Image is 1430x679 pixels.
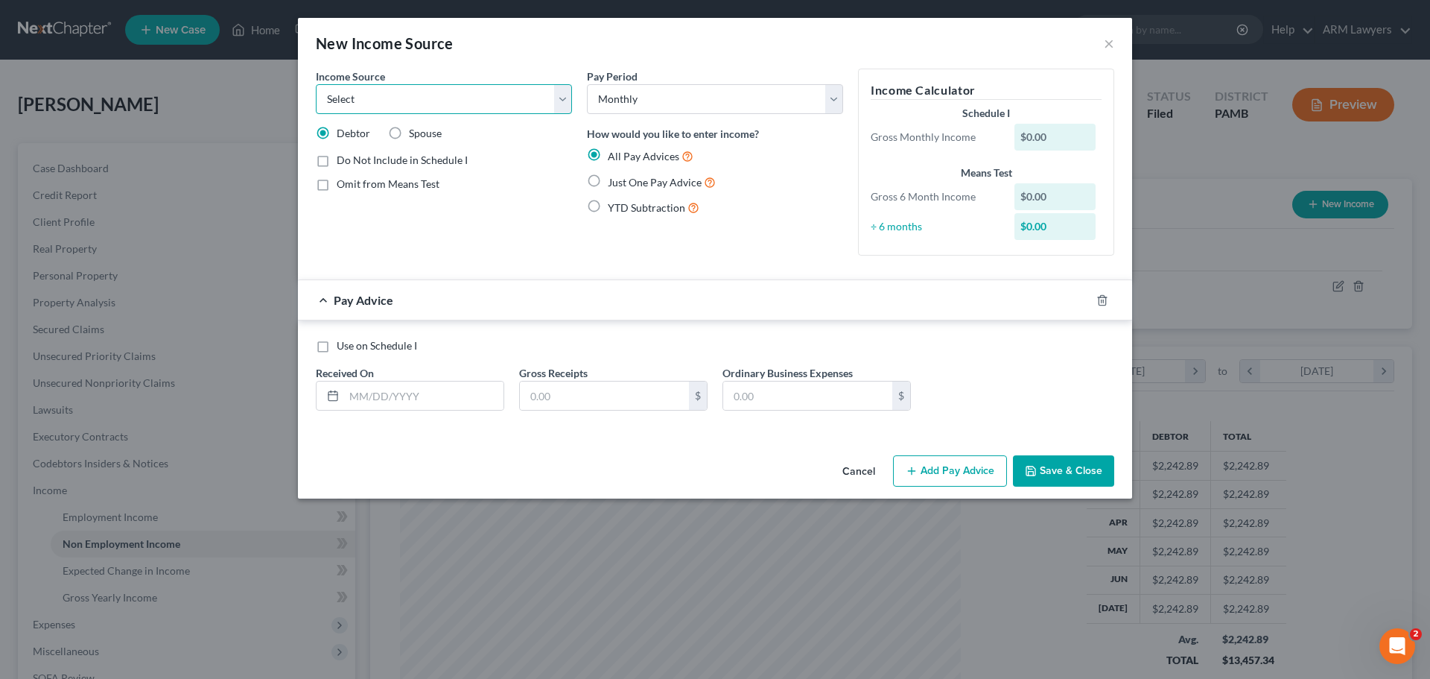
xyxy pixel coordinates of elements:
[871,81,1102,100] h5: Income Calculator
[337,127,370,139] span: Debtor
[608,201,685,214] span: YTD Subtraction
[316,33,454,54] div: New Income Source
[1014,213,1096,240] div: $0.00
[863,130,1007,145] div: Gross Monthly Income
[520,382,689,410] input: 0.00
[871,165,1102,180] div: Means Test
[830,457,887,487] button: Cancel
[409,127,442,139] span: Spouse
[608,176,702,189] span: Just One Pay Advice
[1013,455,1114,487] button: Save & Close
[587,126,759,142] label: How would you like to enter income?
[337,339,417,352] span: Use on Schedule I
[587,69,638,84] label: Pay Period
[608,150,679,162] span: All Pay Advices
[863,219,1007,234] div: ÷ 6 months
[1104,34,1114,52] button: ×
[1410,628,1422,640] span: 2
[892,382,910,410] div: $
[871,106,1102,121] div: Schedule I
[1014,183,1096,210] div: $0.00
[337,154,468,166] span: Do Not Include in Schedule I
[1379,628,1415,664] iframe: Intercom live chat
[344,382,503,410] input: MM/DD/YYYY
[334,293,393,307] span: Pay Advice
[337,177,439,190] span: Omit from Means Test
[316,70,385,83] span: Income Source
[689,382,707,410] div: $
[316,367,374,379] span: Received On
[519,365,588,381] label: Gross Receipts
[723,382,892,410] input: 0.00
[893,455,1007,487] button: Add Pay Advice
[722,365,853,381] label: Ordinary Business Expenses
[1014,124,1096,151] div: $0.00
[863,189,1007,204] div: Gross 6 Month Income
